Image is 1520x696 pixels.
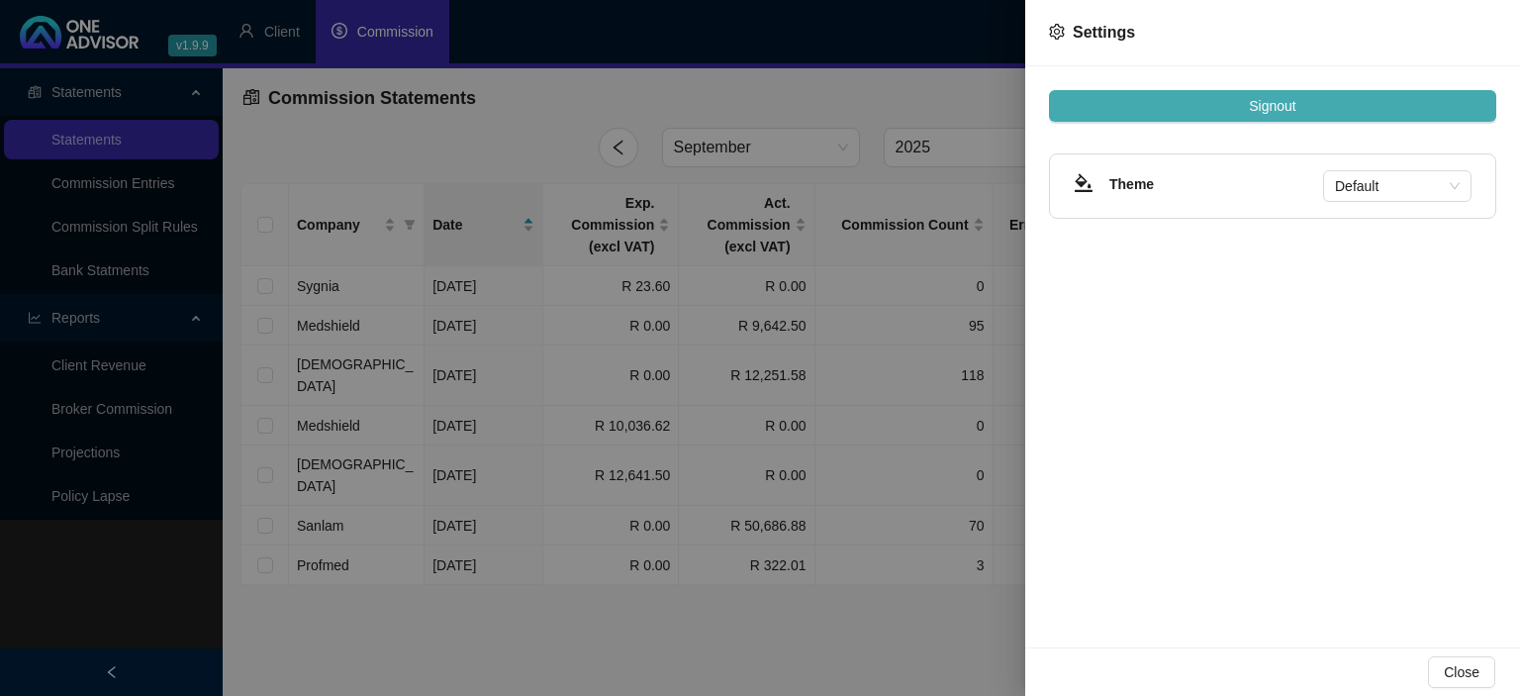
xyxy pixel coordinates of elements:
span: Signout [1249,95,1295,117]
span: Close [1444,661,1479,683]
span: Default [1335,171,1460,201]
span: Settings [1073,24,1135,41]
button: Close [1428,656,1495,688]
button: Signout [1049,90,1496,122]
span: setting [1049,24,1065,40]
span: bg-colors [1074,173,1093,193]
h4: Theme [1109,173,1323,195]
